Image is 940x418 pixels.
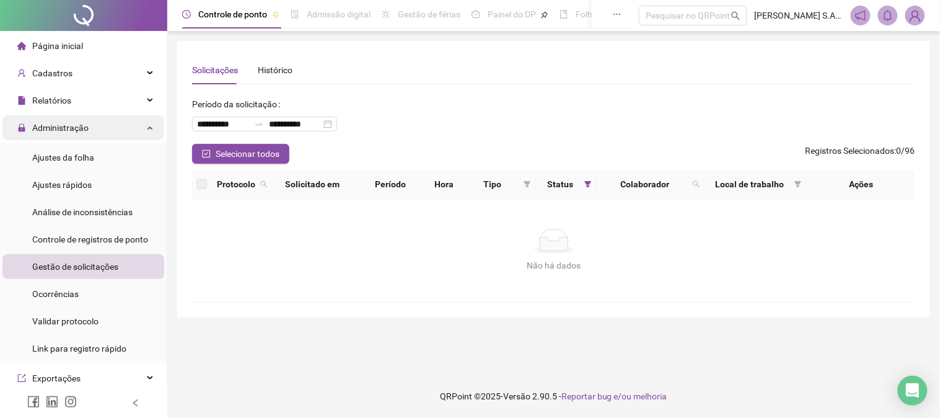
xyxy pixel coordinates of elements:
span: swap-right [254,119,264,129]
span: Colaborador [602,177,688,191]
span: book [560,10,568,19]
span: home [17,42,26,50]
span: filter [582,175,594,193]
span: Protocolo [217,177,255,191]
span: Link para registro rápido [32,344,126,354]
span: linkedin [46,396,58,408]
span: Ajustes da folha [32,153,94,162]
span: Reportar bug e/ou melhoria [561,391,667,401]
span: notification [855,10,866,21]
span: Página inicial [32,41,83,51]
span: Admissão digital [307,9,371,19]
span: clock-circle [182,10,191,19]
span: dashboard [472,10,480,19]
th: Hora [428,170,461,199]
span: filter [521,175,534,193]
span: Selecionar todos [216,147,279,161]
span: Controle de registros de ponto [32,234,148,244]
span: left [131,399,140,407]
span: Administração [32,123,89,133]
span: check-square [202,149,211,158]
span: Folha de pagamento [576,9,655,19]
span: lock [17,123,26,132]
div: Solicitações [192,63,238,77]
span: file-done [291,10,299,19]
footer: QRPoint © 2025 - 2.90.5 - [167,375,940,418]
span: Validar protocolo [32,316,99,326]
span: Painel do DP [488,9,536,19]
span: user-add [17,69,26,78]
span: Registros Selecionados [806,146,895,156]
span: pushpin [541,11,548,19]
span: search [690,175,703,193]
span: instagram [64,396,77,408]
span: Exportações [32,373,81,383]
span: filter [794,180,802,188]
span: bell [882,10,894,21]
span: search [693,180,700,188]
span: Local de trabalho [710,177,789,191]
span: Relatórios [32,96,71,105]
span: Controle de ponto [198,9,267,19]
span: Cadastros [32,68,72,78]
span: : 0 / 96 [806,144,915,164]
span: Análise de inconsistências [32,207,133,217]
div: Não há dados [207,259,901,272]
span: filter [792,175,804,193]
span: filter [524,180,531,188]
div: Histórico [258,63,292,77]
span: filter [584,180,592,188]
span: search [260,180,268,188]
span: search [731,11,740,20]
span: Gestão de solicitações [32,262,118,272]
div: Open Intercom Messenger [898,376,928,406]
label: Período da solicitação [192,94,285,114]
span: ellipsis [613,10,622,19]
span: facebook [27,396,40,408]
div: Ações [812,177,911,191]
span: file [17,96,26,105]
span: sun [382,10,390,19]
th: Solicitado em [273,170,353,199]
span: to [254,119,264,129]
span: search [258,175,270,193]
span: Versão [503,391,530,401]
span: Ocorrências [32,289,79,299]
span: Ajustes rápidos [32,180,92,190]
img: 24645 [906,6,925,25]
span: export [17,374,26,383]
span: pushpin [272,11,279,19]
span: [PERSON_NAME] S.A. GASTRONOMIA [755,9,843,22]
button: Selecionar todos [192,144,289,164]
span: Gestão de férias [398,9,460,19]
span: Tipo [466,177,519,191]
th: Período [353,170,428,199]
span: Status [541,177,579,191]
